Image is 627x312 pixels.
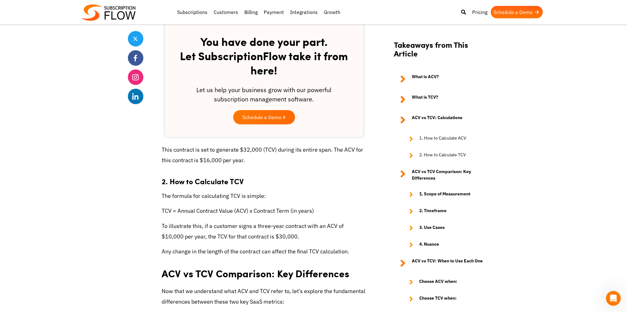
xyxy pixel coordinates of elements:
[394,74,493,85] a: What is ACV?
[162,176,244,186] span: 2. How to Calculate TCV
[394,258,493,269] a: ACV vs TCV: When to Use Each One
[242,6,261,18] a: Billing
[174,6,211,18] a: Subscriptions
[162,146,364,164] span: This contract is set to generate $32,000 (TCV) during its entire span. The ACV for this contract ...
[403,191,493,198] a: 1. Scope of Measurement
[469,6,491,18] a: Pricing
[403,295,493,302] a: Choose TCV when:
[412,168,493,181] strong: ACV vs TCV Comparison: Key Differences
[412,114,463,126] strong: ACV vs TCV: Calculations
[81,4,136,21] img: Subscriptionflow
[403,278,493,286] a: Choose ACV when:
[412,74,439,85] strong: What is ACV?
[394,168,493,181] a: ACV vs TCV Comparison: Key Differences
[412,258,483,269] strong: ACV vs TCV: When to Use Each One
[162,248,350,255] span: Any change in the length of the contract can affect the final TCV calculation.
[491,6,543,18] a: Schedule a Demo
[420,295,457,302] strong: Choose TCV when:
[403,224,493,232] a: 3. Use Cases
[420,152,466,159] span: 2. How to Calculate TCV
[162,222,344,240] span: To illustrate this, if a customer signs a three-year contract with an ACV of $10,000 per year, th...
[242,115,281,120] span: Schedule a Demo
[420,224,445,232] strong: 3. Use Cases
[162,266,350,280] strong: ACV vs TCV Comparison: Key Differences
[394,94,493,105] a: What is TCV?
[403,207,493,215] a: 2. Timeframe
[233,110,295,124] a: Schedule a Demo
[420,278,458,286] strong: Choose ACV when:
[162,207,314,214] span: TCV = Annual Contract Value (ACV) x Contract Term (in years)
[403,241,493,248] a: 4. Nuance
[394,114,493,126] a: ACV vs TCV: Calculations
[420,135,467,142] span: 1. How to Calculate ACV
[211,6,242,18] a: Customers
[606,291,621,306] iframe: Intercom live chat
[420,241,439,248] strong: 4. Nuance
[403,152,493,159] a: 2. How to Calculate TCV
[420,207,447,215] strong: 2. Timeframe
[162,192,266,199] span: The formula for calculating TCV is simple:
[287,6,321,18] a: Integrations
[261,6,287,18] a: Payment
[177,85,351,110] div: Let us help your business grow with our powerful subscription management software.
[412,94,438,105] strong: What is TCV?
[420,191,471,198] strong: 1. Scope of Measurement
[321,6,344,18] a: Growth
[177,28,351,79] h2: You have done your part. Let SubscriptionFlow take it from here!
[403,135,493,142] a: 1. How to Calculate ACV
[394,40,493,64] h2: Takeaways from This Article
[162,287,366,305] span: Now that we understand what ACV and TCV refer to, let’s explore the fundamental differences betwe...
